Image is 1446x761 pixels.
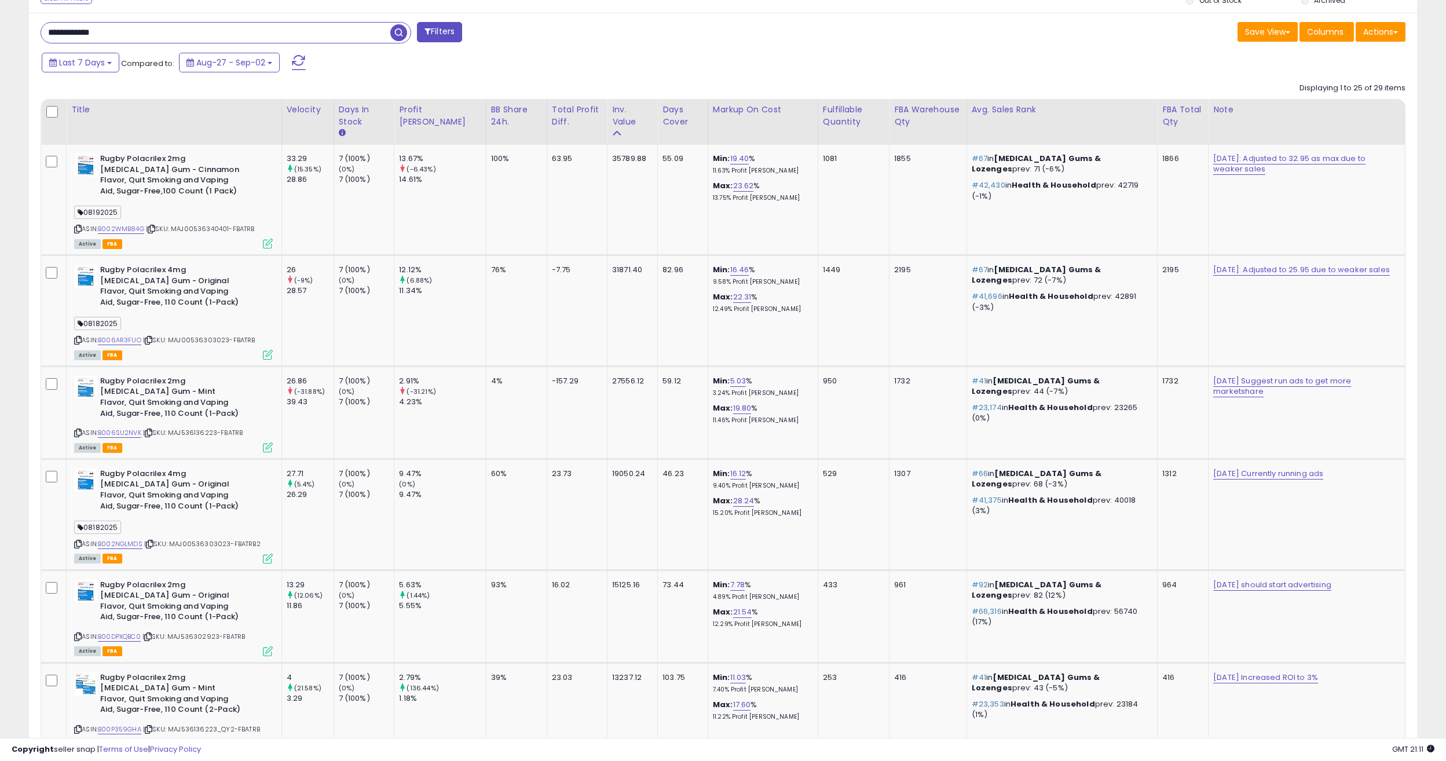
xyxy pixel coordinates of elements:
b: Max: [713,699,733,710]
div: % [713,153,809,175]
p: 7.40% Profit [PERSON_NAME] [713,686,809,694]
div: 5.63% [399,580,485,590]
div: 31871.40 [612,265,649,275]
p: 9.58% Profit [PERSON_NAME] [713,278,809,286]
a: Terms of Use [99,744,148,755]
button: Filters [417,22,462,42]
div: % [713,700,809,721]
div: % [713,403,809,425]
div: 26 [287,265,334,275]
span: | SKU: MAJ00536340401-FBATRB [146,224,255,233]
span: Aug-27 - Sep-02 [196,57,265,68]
p: 13.75% Profit [PERSON_NAME] [713,194,809,202]
small: (0%) [339,387,355,396]
div: 253 [823,672,880,683]
div: 2195 [1162,265,1199,275]
div: 60% [491,469,538,479]
b: Min: [713,264,730,275]
span: [MEDICAL_DATA] Gums & Lozenges [972,672,1100,693]
button: Columns [1299,22,1354,42]
span: #67 [972,264,987,275]
span: 08182025 [74,521,121,534]
a: 23.62 [733,180,754,192]
p: in prev: 72 (-7%) [972,265,1148,286]
div: 59.12 [662,376,699,386]
p: in prev: 42719 (-1%) [972,180,1148,201]
small: (1.44%) [407,591,430,600]
span: Compared to: [121,58,174,69]
div: 73.44 [662,580,699,590]
a: [DATE] Currently running ads [1213,468,1323,480]
b: Min: [713,672,730,683]
b: Rugby Polacrilex 2mg [MEDICAL_DATA] Gum - Original Flavor, Quit Smoking and Vaping Aid, Sugar-Fre... [100,580,241,625]
div: 14.61% [399,174,485,185]
span: | SKU: MAJ536136223_QY2-FBATRB [143,725,260,734]
div: seller snap | | [12,744,201,755]
span: FBA [102,554,122,564]
div: % [713,580,809,601]
div: 12.12% [399,265,485,275]
div: 964 [1162,580,1199,590]
b: Min: [713,375,730,386]
a: 19.40 [730,153,749,164]
div: 7 (100%) [339,580,394,590]
span: [MEDICAL_DATA] Gums & Lozenges [972,468,1102,489]
div: 433 [823,580,880,590]
div: 26.29 [287,489,334,500]
div: % [713,496,809,517]
small: Days In Stock. [339,128,346,138]
span: #92 [972,579,988,590]
a: B006AR3FUO [98,335,141,345]
div: 961 [894,580,958,590]
span: [MEDICAL_DATA] Gums & Lozenges [972,375,1100,397]
b: Rugby Polacrilex 2mg [MEDICAL_DATA] Gum - Cinnamon Flavor, Quit Smoking and Vaping Aid, Sugar-Fre... [100,153,241,199]
div: 7 (100%) [339,174,394,185]
img: 41AAbh3hlkL._SL40_.jpg [74,376,97,399]
div: 15125.16 [612,580,649,590]
div: % [713,292,809,313]
p: 3.24% Profit [PERSON_NAME] [713,389,809,397]
div: 7 (100%) [339,286,394,296]
div: 46.23 [662,469,699,479]
div: -7.75 [552,265,598,275]
span: Health & Household [1008,495,1093,506]
div: 7 (100%) [339,153,394,164]
div: ASIN: [74,376,273,451]
div: 16.02 [552,580,598,590]
p: in prev: 43 (-5%) [972,672,1148,693]
b: Max: [713,495,733,506]
small: (0%) [339,164,355,174]
span: #66,316 [972,606,1002,617]
span: [MEDICAL_DATA] Gums & Lozenges [972,579,1102,601]
p: in prev: 23184 (1%) [972,699,1148,720]
div: 19050.24 [612,469,649,479]
img: 41hIc2oZ-7L._SL40_.jpg [74,153,97,177]
span: All listings currently available for purchase on Amazon [74,350,101,360]
img: 412e497lDKL._SL40_.jpg [74,265,97,288]
th: The percentage added to the cost of goods (COGS) that forms the calculator for Min & Max prices. [708,99,818,145]
div: 39.43 [287,397,334,407]
p: in prev: 42891 (-3%) [972,291,1148,312]
b: Max: [713,180,733,191]
small: (-31.88%) [294,387,325,396]
a: 28.24 [733,495,755,507]
span: [MEDICAL_DATA] Gums & Lozenges [972,153,1101,174]
a: B00DPXQBC0 [98,632,141,642]
b: Min: [713,153,730,164]
div: Note [1213,104,1400,116]
p: in prev: 71 (-6%) [972,153,1148,174]
div: FBA Warehouse Qty [894,104,962,128]
small: (15.35%) [294,164,321,174]
div: 9.47% [399,469,485,479]
div: 7 (100%) [339,693,394,704]
small: (0%) [399,480,415,489]
div: % [713,469,809,490]
div: Inv. value [612,104,653,128]
span: #41,375 [972,495,1002,506]
div: 2.79% [399,672,485,683]
div: 1081 [823,153,880,164]
div: % [713,376,809,397]
p: in prev: 68 (-3%) [972,469,1148,489]
div: Total Profit Diff. [552,104,602,128]
a: 17.60 [733,699,751,711]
